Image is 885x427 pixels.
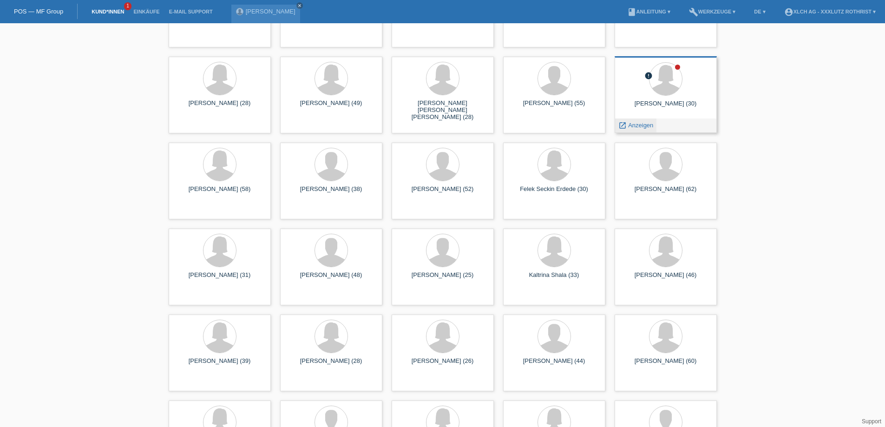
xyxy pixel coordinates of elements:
[176,99,263,114] div: [PERSON_NAME] (28)
[784,7,793,17] i: account_circle
[511,99,598,114] div: [PERSON_NAME] (55)
[176,185,263,200] div: [PERSON_NAME] (58)
[246,8,295,15] a: [PERSON_NAME]
[288,357,375,372] div: [PERSON_NAME] (28)
[622,100,709,115] div: [PERSON_NAME] (30)
[618,121,627,130] i: launch
[399,185,486,200] div: [PERSON_NAME] (52)
[689,7,698,17] i: build
[296,2,303,9] a: close
[684,9,741,14] a: buildWerkzeuge ▾
[622,357,709,372] div: [PERSON_NAME] (60)
[124,2,131,10] span: 1
[297,3,302,8] i: close
[511,357,598,372] div: [PERSON_NAME] (44)
[628,122,653,129] span: Anzeigen
[87,9,129,14] a: Kund*innen
[14,8,63,15] a: POS — MF Group
[288,185,375,200] div: [PERSON_NAME] (38)
[618,122,654,129] a: launch Anzeigen
[644,72,653,81] div: Zurückgewiesen
[644,72,653,80] i: error
[862,418,881,425] a: Support
[288,99,375,114] div: [PERSON_NAME] (49)
[164,9,217,14] a: E-Mail Support
[176,271,263,286] div: [PERSON_NAME] (31)
[623,9,675,14] a: bookAnleitung ▾
[780,9,880,14] a: account_circleXLCH AG - XXXLutz Rothrist ▾
[622,271,709,286] div: [PERSON_NAME] (46)
[749,9,770,14] a: DE ▾
[622,185,709,200] div: [PERSON_NAME] (62)
[511,185,598,200] div: Felek Seckin Erdede (30)
[288,271,375,286] div: [PERSON_NAME] (48)
[399,99,486,116] div: [PERSON_NAME] [PERSON_NAME] [PERSON_NAME] (28)
[129,9,164,14] a: Einkäufe
[176,357,263,372] div: [PERSON_NAME] (39)
[399,271,486,286] div: [PERSON_NAME] (25)
[399,357,486,372] div: [PERSON_NAME] (26)
[627,7,636,17] i: book
[511,271,598,286] div: Kaltrina Shala (33)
